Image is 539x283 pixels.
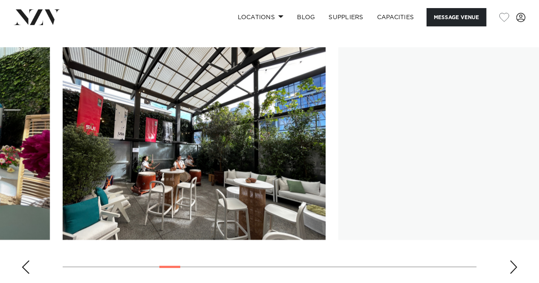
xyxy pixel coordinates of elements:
[231,8,290,26] a: Locations
[427,8,486,26] button: Message Venue
[290,8,322,26] a: BLOG
[63,47,326,240] swiper-slide: 8 / 30
[14,9,60,25] img: nzv-logo.png
[322,8,370,26] a: SUPPLIERS
[370,8,421,26] a: Capacities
